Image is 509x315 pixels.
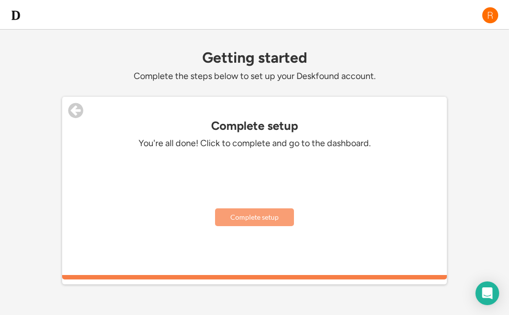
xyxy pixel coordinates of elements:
div: Complete the steps below to set up your Deskfound account. [62,71,447,82]
img: d-whitebg.png [10,9,22,21]
img: R.png [481,6,499,24]
div: Getting started [62,49,447,66]
div: You're all done! Click to complete and go to the dashboard. [107,138,402,149]
div: 100% [64,275,445,279]
div: Open Intercom Messenger [475,281,499,305]
div: Complete setup [62,119,447,133]
button: Complete setup [215,208,294,226]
